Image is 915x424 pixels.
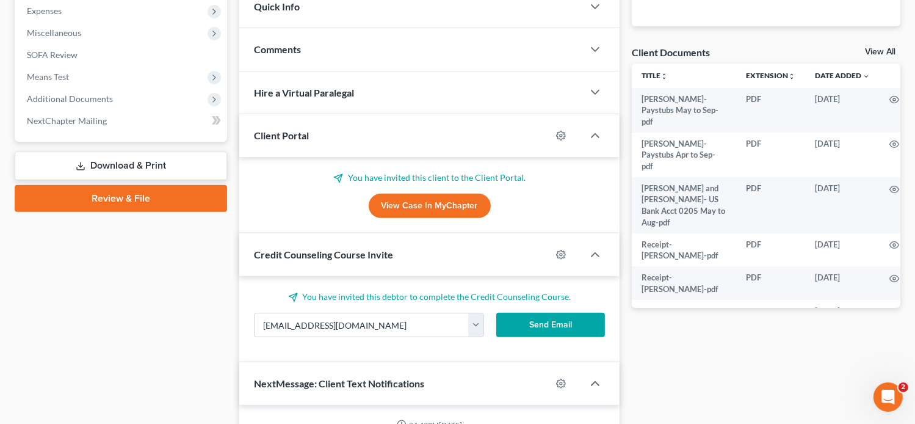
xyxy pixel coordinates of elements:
[254,291,606,303] p: You have invited this debtor to complete the Credit Counseling Course.
[27,27,81,38] span: Miscellaneous
[27,115,107,126] span: NextChapter Mailing
[815,71,870,80] a: Date Added expand_more
[254,130,309,141] span: Client Portal
[805,300,880,334] td: [DATE]
[632,177,736,233] td: [PERSON_NAME] and [PERSON_NAME]- US Bank Acct 0205 May to Aug-pdf
[17,110,227,132] a: NextChapter Mailing
[254,87,354,98] span: Hire a Virtual Paralegal
[865,48,895,56] a: View All
[736,266,805,300] td: PDF
[632,233,736,267] td: Receipt- [PERSON_NAME]-pdf
[496,313,606,337] button: Send Email
[254,1,300,12] span: Quick Info
[254,172,606,184] p: You have invited this client to the Client Portal.
[15,152,227,180] a: Download & Print
[255,313,469,337] input: Enter email
[736,133,805,177] td: PDF
[736,233,805,267] td: PDF
[736,300,805,334] td: PDF
[899,382,908,392] span: 2
[254,378,424,389] span: NextMessage: Client Text Notifications
[632,133,736,177] td: [PERSON_NAME]- Paystubs Apr to Sep-pdf
[27,49,78,60] span: SOFA Review
[17,44,227,66] a: SOFA Review
[736,88,805,133] td: PDF
[632,46,710,59] div: Client Documents
[27,5,62,16] span: Expenses
[746,71,795,80] a: Extensionunfold_more
[369,194,491,218] a: View Case in MyChapter
[632,266,736,300] td: Receipt- [PERSON_NAME]-pdf
[805,266,880,300] td: [DATE]
[632,88,736,133] td: [PERSON_NAME]- Paystubs May to Sep-pdf
[805,88,880,133] td: [DATE]
[863,73,870,80] i: expand_more
[642,71,668,80] a: Titleunfold_more
[660,73,668,80] i: unfold_more
[805,133,880,177] td: [DATE]
[873,382,903,412] iframe: Intercom live chat
[254,249,393,260] span: Credit Counseling Course Invite
[805,233,880,267] td: [DATE]
[788,73,795,80] i: unfold_more
[632,300,736,334] td: Receipt- [PERSON_NAME]-pdf
[27,71,69,82] span: Means Test
[15,185,227,212] a: Review & File
[805,177,880,233] td: [DATE]
[254,43,301,55] span: Comments
[736,177,805,233] td: PDF
[27,93,113,104] span: Additional Documents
